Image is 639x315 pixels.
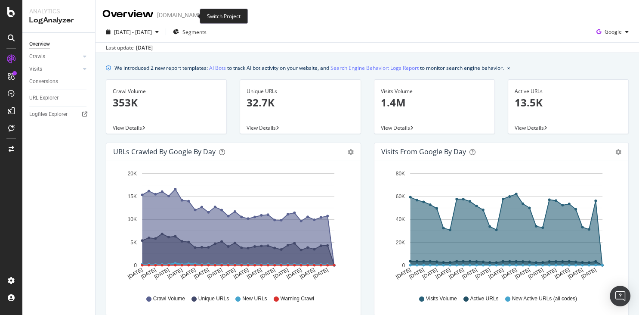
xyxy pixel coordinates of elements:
text: [DATE] [272,267,290,280]
text: [DATE] [140,267,157,280]
a: Conversions [29,77,89,86]
text: 15K [128,193,137,200]
div: Visits Volume [381,87,488,95]
text: [DATE] [246,267,263,280]
text: [DATE] [167,267,184,280]
span: New Active URLs (all codes) [512,295,577,303]
button: Segments [170,25,210,39]
span: Crawl Volume [153,295,185,303]
div: Active URLs [515,87,622,95]
p: 1.4M [381,95,488,110]
text: 20K [128,171,137,177]
text: [DATE] [580,267,597,280]
text: [DATE] [259,267,276,280]
span: New URLs [242,295,267,303]
text: 0 [134,262,137,268]
div: We introduced 2 new report templates: to track AI bot activity on your website, and to monitor se... [114,63,504,72]
div: LogAnalyzer [29,16,88,25]
span: View Details [113,124,142,131]
a: Crawls [29,52,80,61]
button: Google [593,25,632,39]
div: [DOMAIN_NAME] [157,11,203,19]
div: Overview [29,40,50,49]
text: [DATE] [474,267,491,280]
div: Conversions [29,77,58,86]
div: Unique URLs [247,87,354,95]
text: [DATE] [206,267,223,280]
text: [DATE] [193,267,210,280]
text: [DATE] [448,267,465,280]
text: 80K [395,171,404,177]
span: Google [605,28,622,35]
span: View Details [515,124,544,131]
div: Logfiles Explorer [29,110,68,119]
text: [DATE] [219,267,237,280]
a: Search Engine Behavior: Logs Report [330,63,419,72]
svg: A chart. [381,167,622,287]
text: [DATE] [127,267,144,280]
span: Active URLs [470,295,498,303]
text: [DATE] [421,267,438,280]
div: Open Intercom Messenger [610,286,630,306]
a: URL Explorer [29,94,89,103]
span: Segments [182,28,207,36]
a: Overview [29,40,89,49]
text: [DATE] [487,267,504,280]
div: gear [348,149,354,155]
text: 5K [130,240,137,246]
text: 10K [128,216,137,222]
span: View Details [381,124,410,131]
span: Visits Volume [426,295,457,303]
text: [DATE] [553,267,571,280]
p: 353K [113,95,220,110]
span: Warning Crawl [281,295,314,303]
a: Visits [29,65,80,74]
div: URLs Crawled by Google by day [113,147,216,156]
div: [DATE] [136,44,153,52]
button: [DATE] - [DATE] [102,25,162,39]
text: [DATE] [514,267,531,280]
text: [DATE] [232,267,250,280]
div: Crawl Volume [113,87,220,95]
text: [DATE] [395,267,412,280]
p: 13.5K [515,95,622,110]
span: [DATE] - [DATE] [114,28,152,36]
span: View Details [247,124,276,131]
div: Switch Project [200,9,248,24]
text: 20K [395,240,404,246]
text: [DATE] [408,267,425,280]
div: info banner [106,63,629,72]
text: [DATE] [567,267,584,280]
a: Logfiles Explorer [29,110,89,119]
div: Crawls [29,52,45,61]
text: [DATE] [299,267,316,280]
svg: A chart. [113,167,354,287]
text: [DATE] [461,267,478,280]
div: URL Explorer [29,94,59,103]
a: AI Bots [209,63,226,72]
text: [DATE] [540,267,557,280]
div: Last update [106,44,153,52]
text: 0 [402,262,405,268]
button: close banner [505,62,512,74]
text: 40K [395,216,404,222]
div: Analytics [29,7,88,16]
text: [DATE] [153,267,170,280]
text: [DATE] [527,267,544,280]
text: [DATE] [285,267,303,280]
div: Overview [102,7,154,22]
text: 60K [395,193,404,200]
text: [DATE] [500,267,518,280]
text: [DATE] [179,267,197,280]
div: Visits [29,65,42,74]
div: Visits from Google by day [381,147,466,156]
text: [DATE] [312,267,329,280]
p: 32.7K [247,95,354,110]
div: gear [615,149,621,155]
text: [DATE] [434,267,451,280]
span: Unique URLs [198,295,229,303]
